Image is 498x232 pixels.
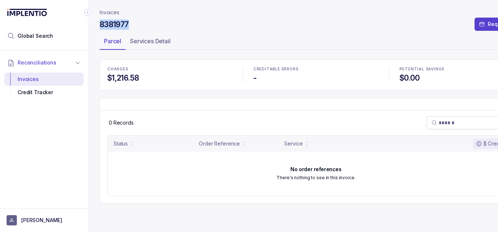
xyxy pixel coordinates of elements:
div: Service [284,140,302,147]
div: Reconciliations [4,71,83,101]
h4: 8381977 [100,19,129,30]
button: Reconciliations [4,55,83,71]
button: User initials[PERSON_NAME] [7,215,81,225]
span: Global Search [18,32,53,40]
span: Reconciliations [18,59,56,66]
nav: breadcrumb [100,9,119,16]
h4: $1,216.58 [107,73,233,83]
li: Tab Services Detail [126,35,175,50]
h6: No order references [290,166,341,172]
p: [PERSON_NAME] [21,217,62,224]
p: There's nothing to see in this invoice. [276,174,355,181]
div: Collapse Icon [83,8,92,17]
p: CREDITABLE ERRORS [253,67,379,71]
span: User initials [7,215,17,225]
div: Invoices [10,73,78,86]
div: Remaining page entries [109,119,134,126]
div: Credit Tracker [10,86,78,99]
a: Invoices [100,9,119,16]
p: Parcel [104,37,121,45]
p: CHARGES [107,67,233,71]
li: Tab Parcel [100,35,126,50]
div: Status [114,140,128,147]
p: Services Detail [130,37,171,45]
h4: - [253,73,379,83]
div: Order Reference [199,140,240,147]
p: 0 Records [109,119,134,126]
